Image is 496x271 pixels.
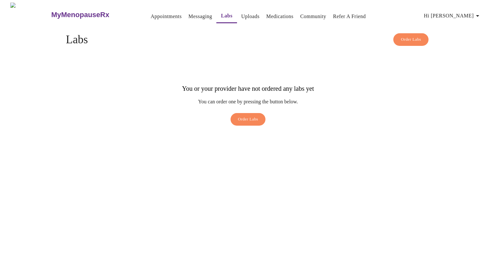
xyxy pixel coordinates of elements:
[182,85,314,92] h3: You or your provider have not ordered any labs yet
[264,10,296,23] button: Medications
[66,33,430,46] h4: Labs
[330,10,368,23] button: Refer a Friend
[266,12,294,21] a: Medications
[10,3,50,27] img: MyMenopauseRx Logo
[182,99,314,105] p: You can order one by pressing the button below.
[300,12,326,21] a: Community
[401,36,421,43] span: Order Labs
[189,12,212,21] a: Messaging
[51,11,109,19] h3: MyMenopauseRx
[148,10,184,23] button: Appointments
[424,11,481,20] span: Hi [PERSON_NAME]
[150,12,181,21] a: Appointments
[231,113,266,126] button: Order Labs
[238,116,258,123] span: Order Labs
[229,113,267,129] a: Order Labs
[221,11,232,20] a: Labs
[393,33,429,46] button: Order Labs
[241,12,260,21] a: Uploads
[333,12,366,21] a: Refer a Friend
[186,10,215,23] button: Messaging
[421,9,484,22] button: Hi [PERSON_NAME]
[298,10,329,23] button: Community
[50,4,135,26] a: MyMenopauseRx
[239,10,262,23] button: Uploads
[216,9,237,23] button: Labs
